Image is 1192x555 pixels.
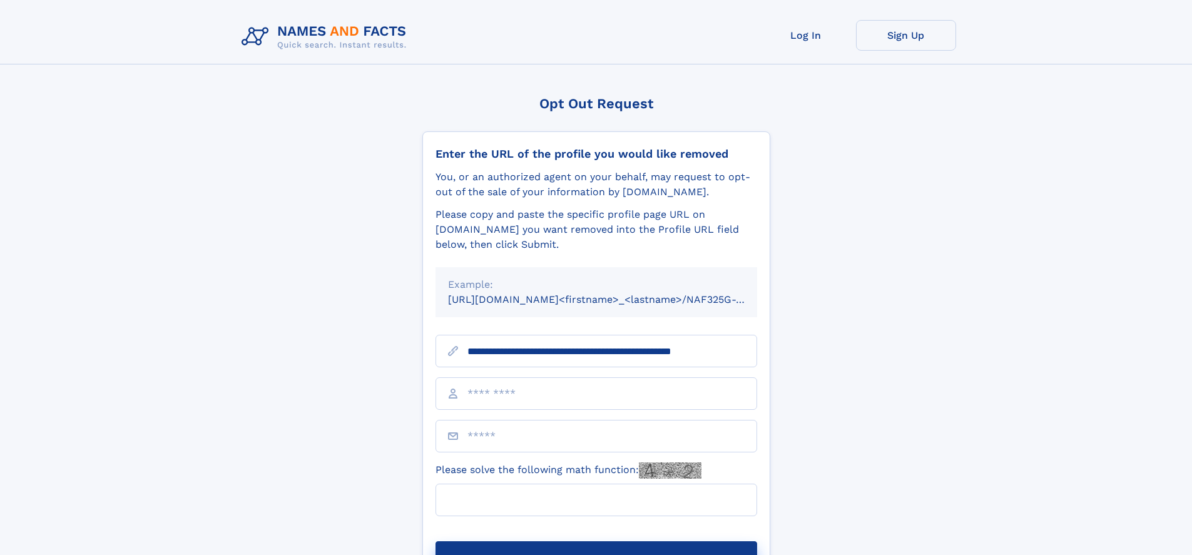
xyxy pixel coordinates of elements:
[436,147,757,161] div: Enter the URL of the profile you would like removed
[448,277,745,292] div: Example:
[237,20,417,54] img: Logo Names and Facts
[422,96,770,111] div: Opt Out Request
[856,20,956,51] a: Sign Up
[436,462,701,479] label: Please solve the following math function:
[436,207,757,252] div: Please copy and paste the specific profile page URL on [DOMAIN_NAME] you want removed into the Pr...
[436,170,757,200] div: You, or an authorized agent on your behalf, may request to opt-out of the sale of your informatio...
[756,20,856,51] a: Log In
[448,293,781,305] small: [URL][DOMAIN_NAME]<firstname>_<lastname>/NAF325G-xxxxxxxx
